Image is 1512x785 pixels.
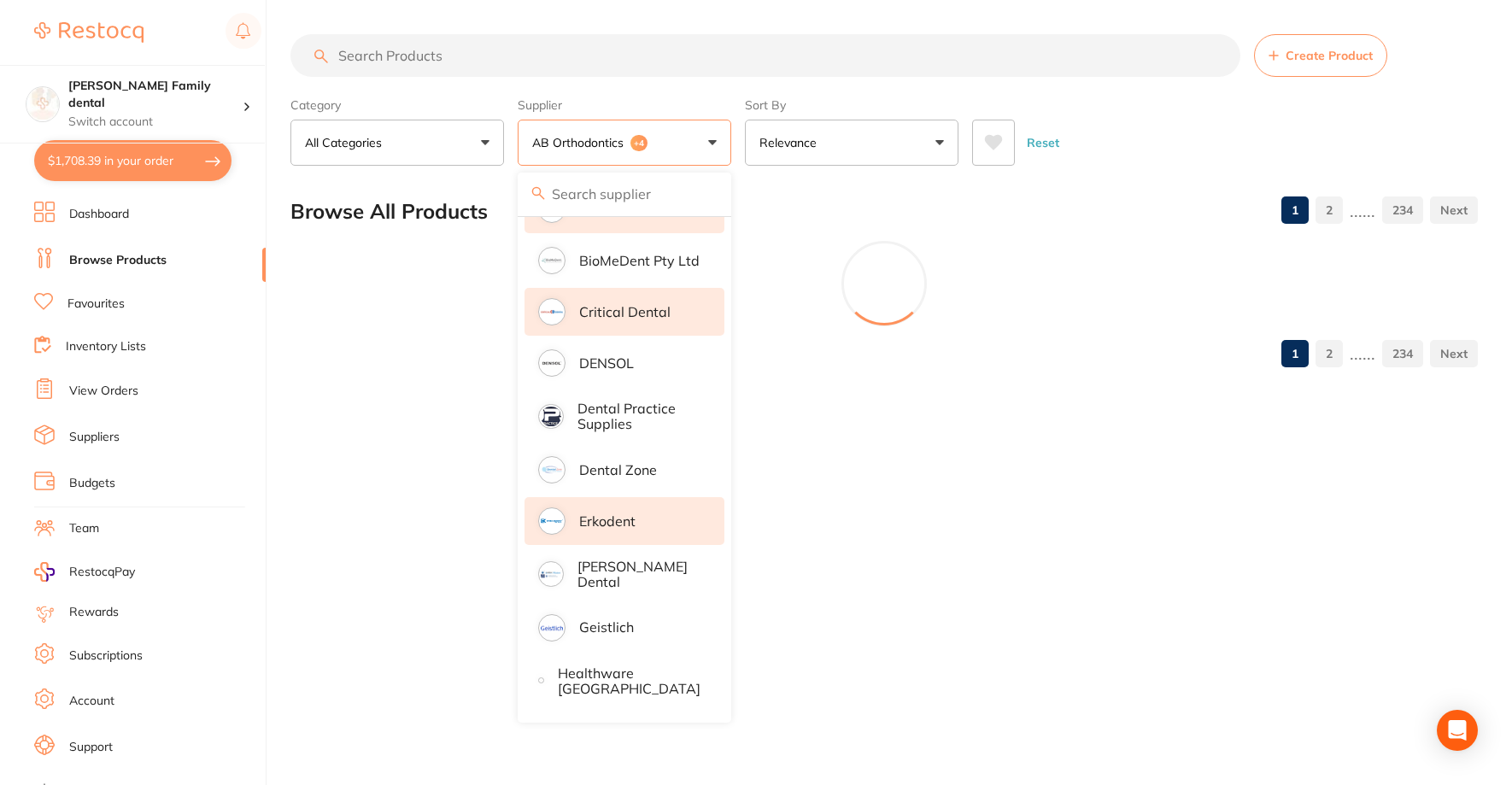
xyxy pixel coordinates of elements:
a: 2 [1316,337,1343,371]
p: Critical Dental [579,304,671,319]
label: Category [290,97,504,113]
p: Dental Practice Supplies [577,401,700,432]
a: 234 [1382,193,1423,227]
img: Dental Practice Supplies [541,407,561,427]
a: Team [69,520,99,537]
span: RestocqPay [69,564,135,581]
button: Reset [1022,120,1064,166]
img: DENSOL [541,352,563,374]
a: Budgets [69,475,115,492]
label: Sort By [745,97,958,113]
p: Dental Zone [579,462,657,477]
a: Browse Products [69,252,167,269]
a: Inventory Lists [66,338,146,355]
button: $1,708.39 in your order [34,140,231,181]
button: Create Product [1254,34,1387,77]
p: DENSOL [579,355,634,371]
a: View Orders [69,383,138,400]
p: Healthware Australia [PERSON_NAME] [571,720,701,767]
p: Switch account [68,114,243,131]
input: Search Products [290,34,1240,77]
a: 1 [1281,193,1309,227]
a: 1 [1281,337,1309,371]
button: AB Orthodontics+4 [518,120,731,166]
button: Relevance [745,120,958,166]
p: All Categories [305,134,389,151]
a: 234 [1382,337,1423,371]
a: RestocqPay [34,562,135,582]
p: BioMeDent Pty Ltd [579,253,700,268]
p: [PERSON_NAME] Dental [577,559,700,590]
h4: Westbrook Family dental [68,78,243,111]
img: Healthware Australia [541,680,542,681]
img: Critical Dental [541,301,563,323]
a: Favourites [67,296,125,313]
p: Erkodent [579,513,636,529]
a: 2 [1316,193,1343,227]
p: ...... [1350,343,1375,363]
img: Erskine Dental [541,564,561,584]
a: Subscriptions [69,647,143,665]
h2: Browse All Products [290,200,488,224]
a: Account [69,693,114,710]
input: Search supplier [518,173,731,215]
p: Healthware [GEOGRAPHIC_DATA] [558,665,700,697]
a: Support [69,739,113,756]
p: Geistlich [579,619,634,635]
img: Westbrook Family dental [26,87,59,120]
p: Ark Health [579,202,648,217]
span: +4 [630,135,648,152]
div: Open Intercom Messenger [1437,710,1478,751]
a: Restocq Logo [34,13,144,52]
label: Supplier [518,97,731,113]
img: Dental Zone [541,459,563,481]
span: Create Product [1286,49,1373,62]
a: Rewards [69,604,119,621]
p: AB Orthodontics [532,134,630,151]
a: Dashboard [69,206,129,223]
p: Relevance [759,134,823,151]
img: Erkodent [541,510,563,532]
a: Suppliers [69,429,120,446]
button: All Categories [290,120,504,166]
img: Restocq Logo [34,22,144,43]
img: BioMeDent Pty Ltd [541,249,563,272]
p: ...... [1350,201,1375,220]
img: RestocqPay [34,562,55,582]
img: Geistlich [541,617,563,639]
